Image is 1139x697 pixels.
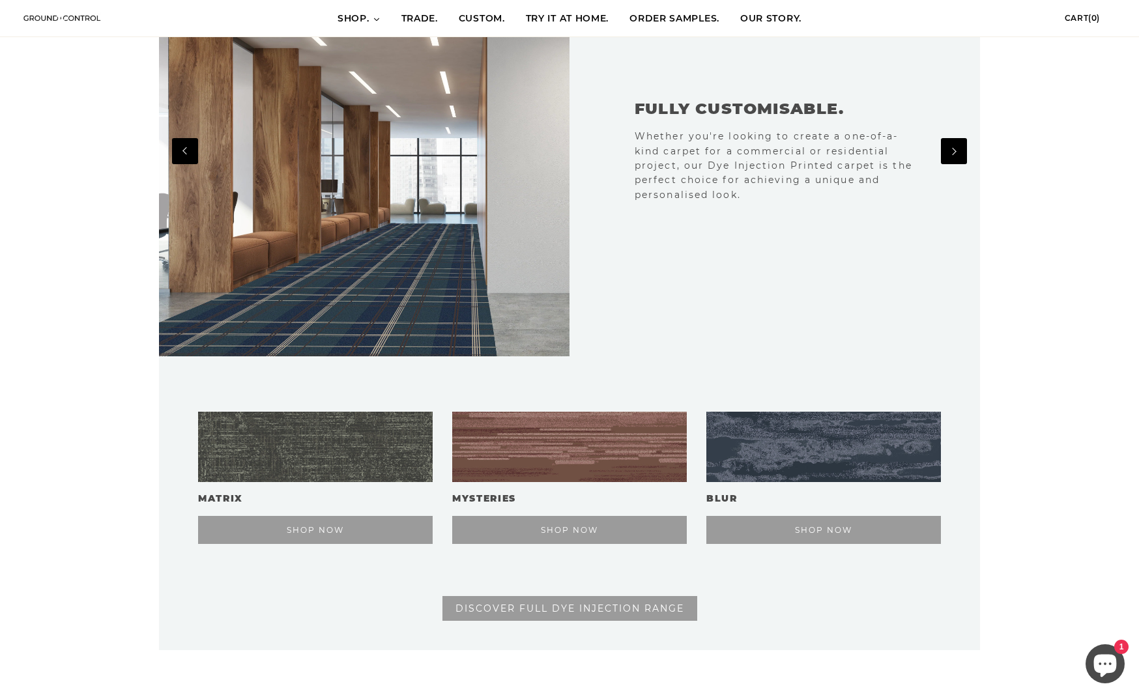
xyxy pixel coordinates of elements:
span: CUSTOM. [459,12,505,25]
img: BLUR [706,412,941,646]
h3: BLUR [706,492,941,505]
h3: MATRIX [198,492,433,505]
a: CUSTOM. [448,1,515,37]
a: TRADE. [391,1,448,37]
span: FULLY CUSTOMISABLE. [635,99,844,118]
button: Next [941,138,967,164]
button: SHOP NOW [198,516,433,545]
img: MYSTERIES [452,412,687,646]
span: TRY IT AT HOME. [526,12,609,25]
span: TRADE. [401,12,438,25]
span: OUR STORY. [740,12,801,25]
a: Cart(0) [1065,13,1119,23]
span: SHOP NOW [287,525,344,535]
a: SHOP. [327,1,391,37]
button: Previous [172,138,198,164]
span: Cart [1065,13,1088,23]
span: ORDER SAMPLES. [629,12,719,25]
span: 0 [1091,13,1097,23]
button: SHOP NOW [452,516,687,545]
img: MATRIX [198,412,433,646]
a: TRY IT AT HOME. [515,1,620,37]
span: SHOP. [338,12,369,25]
span: DISCOVER FULL DYE INJECTION RANGE [455,603,684,614]
span: Whether you're looking to create a one-of-a-kind carpet for a commercial or residential project, ... [635,129,915,202]
span: SHOP NOW [541,525,598,535]
inbox-online-store-chat: Shopify online store chat [1082,644,1129,687]
button: SHOP NOW [706,516,941,545]
a: OUR STORY. [730,1,812,37]
span: SHOP NOW [795,525,852,535]
a: ORDER SAMPLES. [619,1,730,37]
h3: MYSTERIES [452,492,687,505]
